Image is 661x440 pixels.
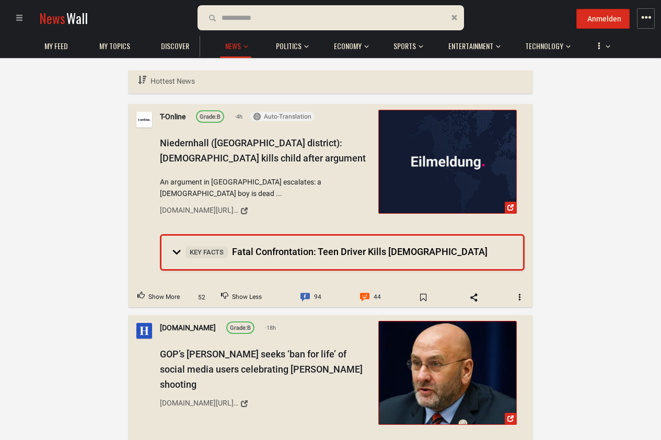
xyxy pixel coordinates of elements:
img: Profile picture of T-Online [136,112,152,128]
span: Anmelden [587,15,621,23]
button: News [220,31,251,58]
img: GOP’s Higgins seeks ‘ban for life’ of social media users celebrating ... [379,321,516,424]
span: Sports [393,41,416,51]
a: [DOMAIN_NAME][URL][PERSON_NAME][PERSON_NAME] [160,395,371,412]
button: Anmelden [576,9,630,29]
span: Grade: [200,113,217,120]
button: Politics [271,31,309,56]
span: Bookmark [408,289,438,306]
div: [DOMAIN_NAME][URL][PERSON_NAME] [160,204,238,216]
a: Comment [351,287,390,307]
img: Niedernhall (Hohenlohe district): 18-year-old kills child after argument [379,110,516,213]
span: Hottest News [150,77,195,85]
span: Key Facts [185,246,228,258]
a: News [220,36,246,56]
a: Economy [329,36,367,56]
div: [DOMAIN_NAME][URL][PERSON_NAME][PERSON_NAME] [160,397,238,409]
span: Show More [148,291,180,304]
span: 4h [235,112,242,122]
span: Wall [66,8,88,28]
a: [DOMAIN_NAME][URL][PERSON_NAME] [160,202,371,219]
button: Downvote [212,287,271,307]
a: Niedernhall (Hohenlohe district): 18-year-old kills child after argument [378,110,517,214]
span: GOP’s [PERSON_NAME] seeks ‘ban for life’ of social media users celebrating [PERSON_NAME] shooting [160,349,363,390]
button: Upvote [129,287,189,307]
span: Niedernhall ([GEOGRAPHIC_DATA] district): [DEMOGRAPHIC_DATA] kills child after argument [160,137,366,164]
a: Hottest News [136,71,196,92]
span: My Feed [44,41,68,51]
a: T-Online [160,111,185,122]
button: Auto-Translation [250,112,315,121]
span: News [225,41,241,51]
a: Grade:B [226,321,254,334]
span: 18h [265,323,276,333]
div: B [200,112,221,122]
span: My topics [99,41,130,51]
button: Sports [388,31,423,56]
button: Entertainment [443,31,501,56]
span: 44 [374,291,381,304]
button: Economy [329,31,369,56]
span: Discover [161,41,189,51]
span: Fatal Confrontation: Teen Driver Kills [DEMOGRAPHIC_DATA] [185,246,488,257]
img: Profile picture of thehill.com [136,323,152,339]
span: Politics [276,41,301,51]
span: An argument in [GEOGRAPHIC_DATA] escalates: a [DEMOGRAPHIC_DATA] boy is dead ... [160,176,371,200]
span: 94 [314,291,321,304]
span: News [39,8,65,28]
a: NewsWall [39,8,88,28]
a: GOP’s Higgins seeks ‘ban for life’ of social media users celebrating ... [378,321,517,425]
a: Politics [271,36,307,56]
span: Grade: [230,325,247,331]
span: Economy [334,41,362,51]
span: Entertainment [448,41,493,51]
a: Comment [292,287,330,307]
a: Technology [520,36,569,56]
span: 52 [192,293,211,303]
span: Technology [525,41,563,51]
a: Entertainment [443,36,498,56]
button: Technology [520,31,571,56]
span: Share [459,289,489,306]
a: Grade:B [196,110,224,123]
div: B [230,323,251,333]
a: Sports [388,36,421,56]
summary: Key FactsFatal Confrontation: Teen Driver Kills [DEMOGRAPHIC_DATA] [161,236,523,269]
a: [DOMAIN_NAME] [160,322,216,333]
span: Show Less [232,291,262,304]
